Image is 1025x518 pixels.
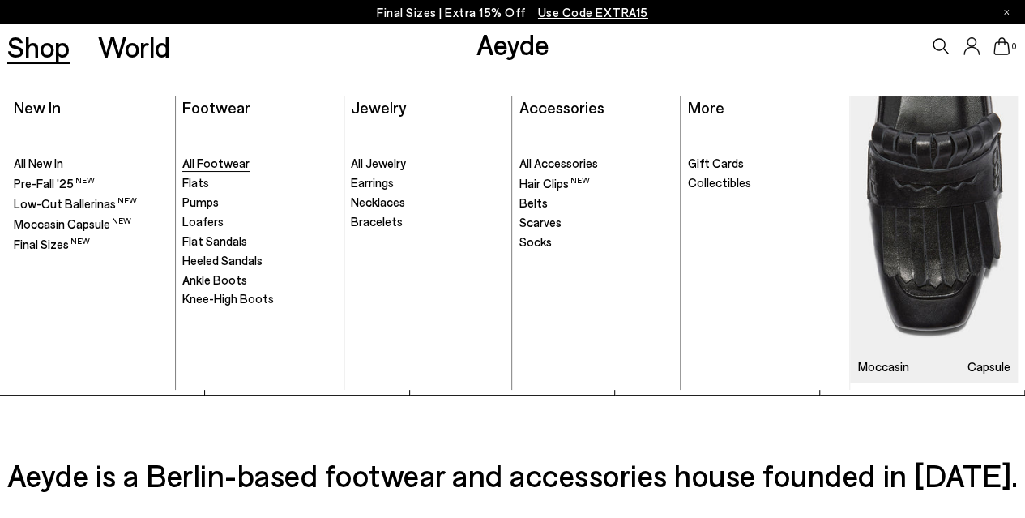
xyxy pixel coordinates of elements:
[850,96,1018,383] img: Mobile_e6eede4d-78b8-4bd1-ae2a-4197e375e133_900x.jpg
[351,97,406,117] a: Jewelry
[351,156,406,170] span: All Jewelry
[688,175,842,191] a: Collectibles
[182,253,263,268] span: Heeled Sandals
[182,214,224,229] span: Loafers
[538,5,648,19] span: Navigate to /collections/ss25-final-sizes
[14,216,131,231] span: Moccasin Capsule
[519,175,673,192] a: Hair Clips
[519,195,673,212] a: Belts
[351,195,504,211] a: Necklaces
[182,214,335,230] a: Loafers
[519,215,562,229] span: Scarves
[351,175,394,190] span: Earrings
[1010,42,1018,51] span: 0
[519,234,552,249] span: Socks
[14,196,137,211] span: Low-Cut Ballerinas
[98,32,170,61] a: World
[182,195,219,209] span: Pumps
[14,195,167,212] a: Low-Cut Ballerinas
[519,156,598,170] span: All Accessories
[14,156,167,172] a: All New In
[182,175,209,190] span: Flats
[519,97,604,117] a: Accessories
[351,175,504,191] a: Earrings
[351,214,504,230] a: Bracelets
[182,291,335,307] a: Knee-High Boots
[519,234,673,250] a: Socks
[377,2,648,23] p: Final Sizes | Extra 15% Off
[519,195,548,210] span: Belts
[688,156,744,170] span: Gift Cards
[858,361,909,373] h3: Moccasin
[14,216,167,233] a: Moccasin Capsule
[14,97,61,117] a: New In
[14,176,95,191] span: Pre-Fall '25
[182,156,335,172] a: All Footwear
[182,175,335,191] a: Flats
[351,214,403,229] span: Bracelets
[351,195,405,209] span: Necklaces
[182,272,335,289] a: Ankle Boots
[182,97,250,117] a: Footwear
[14,175,167,192] a: Pre-Fall '25
[967,361,1010,373] h3: Capsule
[182,233,247,248] span: Flat Sandals
[14,156,63,170] span: All New In
[182,156,250,170] span: All Footwear
[182,195,335,211] a: Pumps
[182,272,247,287] span: Ankle Boots
[7,32,70,61] a: Shop
[182,233,335,250] a: Flat Sandals
[993,37,1010,55] a: 0
[7,452,1019,497] h3: Aeyde is a Berlin-based footwear and accessories house founded in [DATE].
[182,291,274,306] span: Knee-High Boots
[688,175,751,190] span: Collectibles
[688,97,724,117] a: More
[688,156,842,172] a: Gift Cards
[519,215,673,231] a: Scarves
[519,156,673,172] a: All Accessories
[519,176,590,191] span: Hair Clips
[351,156,504,172] a: All Jewelry
[14,237,90,251] span: Final Sizes
[182,253,335,269] a: Heeled Sandals
[476,27,549,61] a: Aeyde
[14,236,167,253] a: Final Sizes
[850,96,1018,383] a: Moccasin Capsule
